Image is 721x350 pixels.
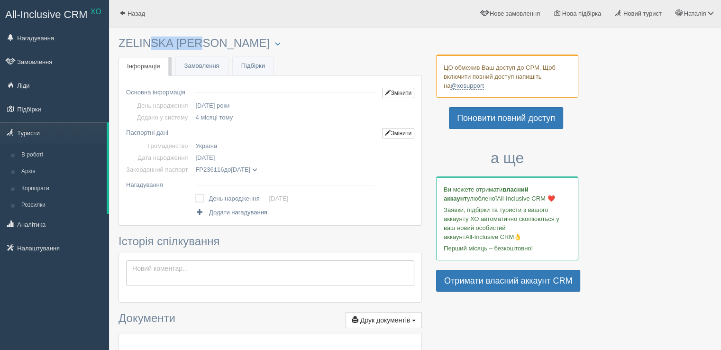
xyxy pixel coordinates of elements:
span: Нове замовлення [490,10,540,17]
td: Закордонний паспорт [126,164,192,175]
p: Перший місяць – безкоштовно! [444,244,571,253]
h3: Документи [119,312,422,328]
h3: Історія спілкування [119,235,422,248]
span: Додати нагадування [209,209,267,216]
td: Україна [192,140,378,152]
td: День народження [126,100,192,111]
span: Назад [128,10,145,17]
td: Додано у систему [126,111,192,123]
h3: а ще [436,150,578,166]
button: Друк документів [346,312,422,328]
span: Інформація [127,63,160,70]
span: Наталія [684,10,706,17]
a: Отримати власний аккаунт CRM [436,270,580,292]
a: Підбірки [233,56,274,76]
span: [DATE] [231,166,250,173]
td: День народження [209,192,269,205]
span: FP236116 [195,166,224,173]
a: Поновити повний доступ [449,107,563,129]
td: Основна інформація [126,83,192,100]
span: до [195,166,257,173]
td: [DATE] роки [192,100,378,111]
b: власний аккаунт [444,186,529,202]
a: Замовлення [176,56,228,76]
td: Паспортні дані [126,123,192,140]
a: Розсилки [17,197,107,214]
span: Нова підбірка [562,10,602,17]
span: All-Inclusive CRM [5,9,88,20]
a: Змінити [382,88,414,98]
a: Додати нагадування [195,208,267,217]
p: Ви можете отримати улюбленої [444,185,571,203]
td: Нагадування [126,175,192,191]
a: Архів [17,163,107,180]
span: [DATE] [195,154,215,161]
span: Новий турист [623,10,662,17]
span: 4 місяці тому [195,114,233,121]
a: [DATE] [269,195,288,202]
a: All-Inclusive CRM XO [0,0,109,27]
span: All-Inclusive CRM ❤️ [497,195,555,202]
p: Заявки, підбірки та туристи з вашого аккаунту ХО автоматично скопіюються у ваш новий особистий ак... [444,205,571,241]
a: Змінити [382,128,414,138]
div: ЦО обмежив Ваш доступ до СРМ. Щоб включити повний доступ напишіть на [436,55,578,98]
a: Інформація [119,57,169,76]
h3: ZELINSKA [PERSON_NAME] [119,37,422,50]
a: В роботі [17,147,107,164]
sup: XO [91,8,101,16]
td: Громадянство [126,140,192,152]
td: Дата народження [126,152,192,164]
a: @xosupport [450,82,484,90]
span: All-Inclusive CRM👌 [465,233,522,240]
a: Корпорати [17,180,107,197]
span: Друк документів [360,316,410,324]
